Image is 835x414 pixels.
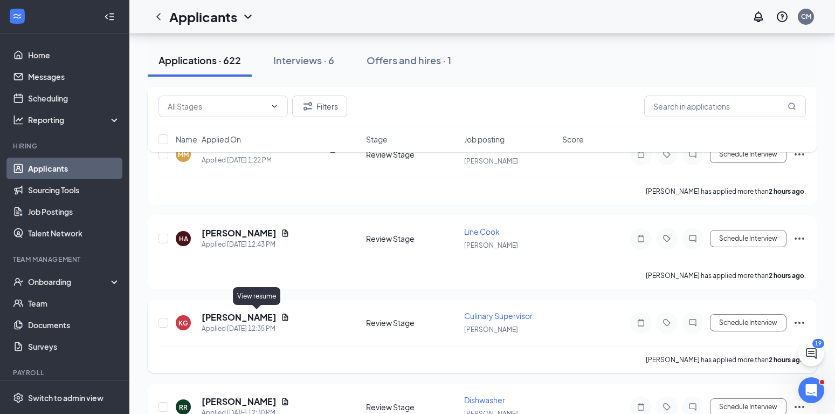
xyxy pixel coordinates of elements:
button: Schedule Interview [710,230,786,247]
p: [PERSON_NAME] has applied more than . [646,355,806,364]
div: Switch to admin view [28,392,103,403]
a: Applicants [28,158,120,179]
span: [PERSON_NAME] [464,241,518,249]
h5: [PERSON_NAME] [202,311,277,323]
span: Name · Applied On [176,134,241,145]
svg: Ellipses [793,232,806,245]
div: Applications · 622 [158,53,241,67]
div: Applied [DATE] 12:35 PM [202,323,289,334]
div: Payroll [13,368,118,377]
div: Team Management [13,255,118,264]
a: Messages [28,66,120,87]
svg: Notifications [752,10,765,23]
svg: Note [634,234,647,243]
input: Search in applications [644,96,806,117]
div: Applied [DATE] 12:43 PM [202,239,289,250]
div: 19 [812,339,824,348]
a: Home [28,44,120,66]
b: 2 hours ago [769,356,804,364]
svg: Document [281,229,289,237]
a: Team [28,293,120,314]
a: Surveys [28,336,120,357]
iframe: Intercom live chat [798,377,824,403]
div: KG [178,318,188,328]
a: Scheduling [28,87,120,109]
div: Onboarding [28,276,111,287]
svg: Note [634,403,647,411]
div: CM [801,12,811,21]
b: 2 hours ago [769,272,804,280]
svg: ChatActive [805,347,818,360]
svg: Tag [660,403,673,411]
svg: ChatInactive [686,403,699,411]
svg: MagnifyingGlass [788,102,796,111]
div: Review Stage [366,233,458,244]
div: HA [179,234,188,243]
svg: Document [281,313,289,322]
svg: Settings [13,392,24,403]
svg: Filter [301,100,314,113]
input: All Stages [168,100,266,112]
span: [PERSON_NAME] [464,325,518,334]
div: RR [179,403,188,412]
span: Job posting [464,134,505,145]
svg: Analysis [13,114,24,125]
button: ChatActive [798,341,824,367]
a: Sourcing Tools [28,179,120,201]
button: Schedule Interview [710,314,786,331]
svg: QuestionInfo [776,10,789,23]
svg: WorkstreamLogo [12,11,23,22]
p: [PERSON_NAME] has applied more than . [646,187,806,196]
svg: Ellipses [793,316,806,329]
div: Review Stage [366,402,458,412]
svg: ChatInactive [686,318,699,327]
svg: Collapse [104,11,115,22]
h1: Applicants [169,8,237,26]
span: Line Cook [464,227,500,236]
div: View resume [233,287,280,305]
svg: ChevronDown [241,10,254,23]
svg: UserCheck [13,276,24,287]
span: Culinary Supervisor [464,311,533,321]
div: Reporting [28,114,121,125]
div: Hiring [13,141,118,151]
button: Filter Filters [292,96,347,117]
svg: ChevronDown [270,102,279,111]
a: Job Postings [28,201,120,222]
span: Score [562,134,584,145]
h5: [PERSON_NAME] [202,396,277,408]
svg: ChevronLeft [152,10,165,23]
b: 2 hours ago [769,187,804,195]
div: Interviews · 6 [273,53,334,67]
svg: Tag [660,234,673,243]
svg: Document [281,397,289,406]
span: Dishwasher [464,395,505,405]
svg: Note [634,318,647,327]
h5: [PERSON_NAME] [202,227,277,239]
p: [PERSON_NAME] has applied more than . [646,271,806,280]
svg: ChatInactive [686,234,699,243]
a: Documents [28,314,120,336]
span: Stage [366,134,388,145]
a: Talent Network [28,222,120,244]
svg: Ellipses [793,401,806,413]
div: Review Stage [366,317,458,328]
div: Offers and hires · 1 [367,53,451,67]
svg: Tag [660,318,673,327]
